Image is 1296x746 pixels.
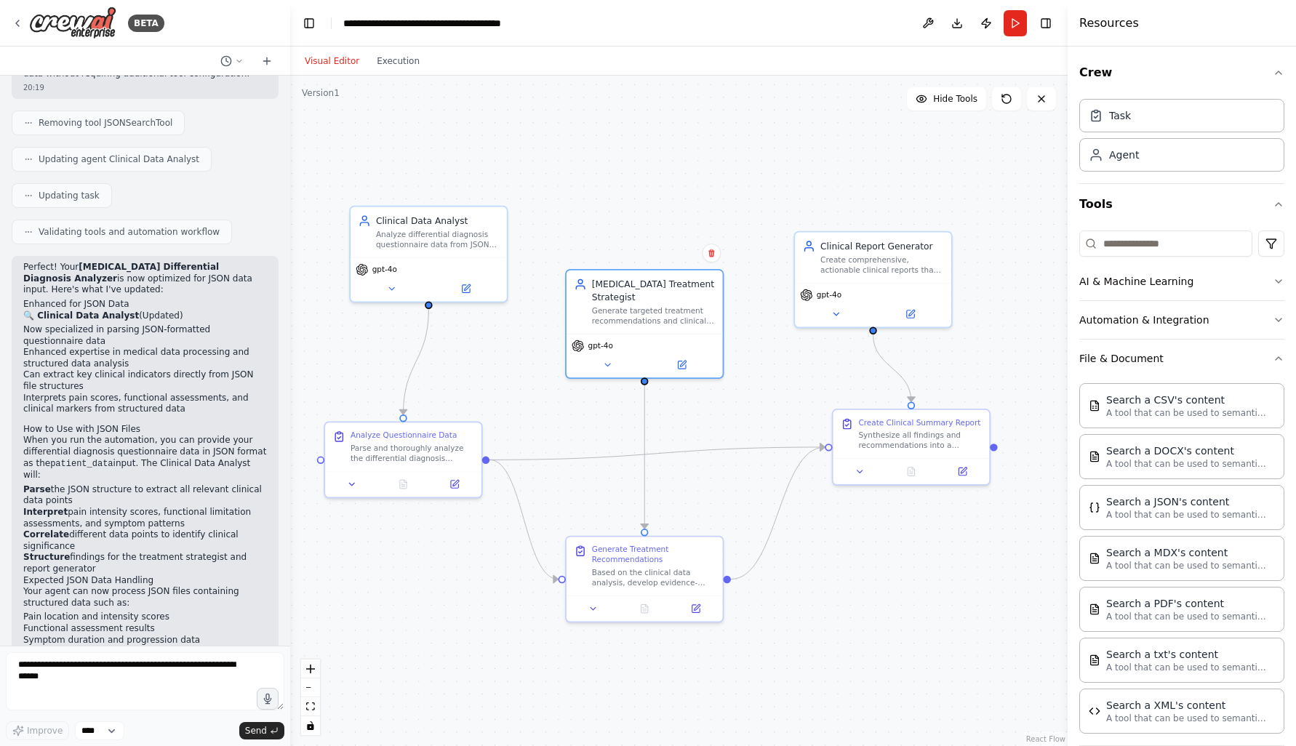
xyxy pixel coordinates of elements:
[867,334,918,402] g: Edge from 11ee7caa-1802-4572-baef-06978668898a to 456e54d8-7208-4a2d-b75b-4dc96933c5a4
[239,722,284,739] button: Send
[351,430,457,441] div: Analyze Questionnaire Data
[377,477,431,492] button: No output available
[1106,560,1266,571] p: A tool that can be used to semantic search a query from a MDX's content.
[1106,611,1266,622] p: A tool that can be used to semantic search a query from a PDF's content.
[301,678,320,697] button: zoom out
[588,341,613,351] span: gpt-4o
[1106,444,1266,458] div: Search a DOCX's content
[23,552,70,562] strong: Structure
[820,255,943,276] div: Create comprehensive, actionable clinical reports that synthesize {patient_data} analysis and tre...
[1079,15,1139,32] h4: Resources
[301,659,320,735] div: React Flow controls
[858,417,980,428] div: Create Clinical Summary Report
[702,244,721,262] button: Delete node
[933,93,977,105] span: Hide Tools
[1079,93,1284,183] div: Crew
[128,15,164,32] div: BETA
[489,441,825,466] g: Edge from 89338665-cda7-4e23-8327-bcb53b57a4e9 to 456e54d8-7208-4a2d-b75b-4dc96933c5a4
[343,16,507,31] nav: breadcrumb
[646,357,718,372] button: Open in side panel
[817,290,841,300] span: gpt-4o
[1089,502,1100,513] img: JSONSearchTool
[23,484,51,494] strong: Parse
[23,424,267,436] h2: How to Use with JSON Files
[1089,705,1100,717] img: XMLSearchTool
[23,623,267,635] li: Functional assessment results
[23,310,139,321] strong: 🔍 Clinical Data Analyst
[592,278,715,303] div: [MEDICAL_DATA] Treatment Strategist
[23,575,267,587] h2: Expected JSON Data Handling
[1106,545,1266,560] div: Search a MDX's content
[832,409,991,486] div: Create Clinical Summary ReportSynthesize all findings and recommendations into a comprehensive cl...
[255,52,279,70] button: Start a new chat
[1089,553,1100,564] img: MDXSearchTool
[23,635,267,646] li: Symptom duration and progression data
[23,529,267,552] li: different data points to identify clinical significance
[6,721,69,740] button: Improve
[302,87,340,99] div: Version 1
[674,601,718,617] button: Open in side panel
[23,82,267,93] div: 20:19
[1079,377,1284,745] div: File & Document
[39,190,100,201] span: Updating task
[23,484,267,507] li: the JSON structure to extract all relevant clinical data points
[565,536,724,623] div: Generate Treatment RecommendationsBased on the clinical data analysis, develop evidence-based [ME...
[301,697,320,716] button: fit view
[430,281,502,297] button: Open in side panel
[23,310,267,322] p: (Updated)
[23,507,68,517] strong: Interpret
[23,507,267,529] li: pain intensity scores, functional limitation assessments, and symptom patterns
[1079,184,1284,225] button: Tools
[23,586,267,609] p: Your agent can now process JSON files containing structured data such as:
[1089,603,1100,615] img: PDFSearchTool
[1109,108,1131,123] div: Task
[301,716,320,735] button: toggle interactivity
[299,13,319,33] button: Hide left sidebar
[39,117,172,129] span: Removing tool JSONSearchTool
[1079,340,1284,377] button: File & Document
[1106,596,1266,611] div: Search a PDF's content
[23,262,219,284] strong: [MEDICAL_DATA] Differential Diagnosis Analyzer
[1106,494,1266,509] div: Search a JSON's content
[1106,393,1266,407] div: Search a CSV's content
[592,567,715,587] div: Based on the clinical data analysis, develop evidence-based [MEDICAL_DATA] treatment recommendati...
[1109,148,1139,162] div: Agent
[1026,735,1065,743] a: React Flow attribution
[1089,451,1100,462] img: DOCXSearchTool
[1036,13,1056,33] button: Hide right sidebar
[23,347,267,369] li: Enhanced expertise in medical data processing and structured data analysis
[1079,52,1284,93] button: Crew
[1089,654,1100,666] img: TXTSearchTool
[376,214,499,227] div: Clinical Data Analyst
[592,545,715,565] div: Generate Treatment Recommendations
[23,552,267,574] li: findings for the treatment strategist and report generator
[368,52,428,70] button: Execution
[858,430,981,451] div: Synthesize all findings and recommendations into a comprehensive clinical summary report for {pat...
[565,269,724,379] div: [MEDICAL_DATA] Treatment StrategistGenerate targeted treatment recommendations and clinical insig...
[301,659,320,678] button: zoom in
[324,422,482,499] div: Analyze Questionnaire DataParse and thoroughly analyze the differential diagnosis questionnaire d...
[617,601,671,617] button: No output available
[874,307,946,322] button: Open in side panel
[1106,458,1266,470] p: A tool that can be used to semantic search a query from a DOCX's content.
[23,435,267,481] p: When you run the automation, you can provide your differential diagnosis questionnaire data in JS...
[1089,400,1100,412] img: CSVSearchTool
[1106,509,1266,521] p: A tool that can be used to semantic search a query from a JSON's content.
[884,464,938,479] button: No output available
[489,454,558,586] g: Edge from 89338665-cda7-4e23-8327-bcb53b57a4e9 to 086fb7a8-c73c-472b-9a7f-6baa069ea275
[592,306,715,326] div: Generate targeted treatment recommendations and clinical insights based on {patient_data} analysi...
[50,459,113,469] code: patient_data
[349,206,508,303] div: Clinical Data AnalystAnalyze differential diagnosis questionnaire data from JSON format to identi...
[907,87,986,111] button: Hide Tools
[376,230,499,250] div: Analyze differential diagnosis questionnaire data from JSON format to identify patterns, correlat...
[245,725,267,737] span: Send
[1106,407,1266,419] p: A tool that can be used to semantic search a query from a CSV's content.
[1106,698,1266,713] div: Search a XML's content
[1106,647,1266,662] div: Search a txt's content
[23,369,267,392] li: Can extract key clinical indicators directly from JSON file structures
[1106,713,1266,724] p: A tool that can be used to semantic search a query from a XML's content.
[397,309,435,414] g: Edge from 0a8baf2c-798d-49f9-990e-105959f55fe3 to 89338665-cda7-4e23-8327-bcb53b57a4e9
[27,725,63,737] span: Improve
[29,7,116,39] img: Logo
[39,153,199,165] span: Updating agent Clinical Data Analyst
